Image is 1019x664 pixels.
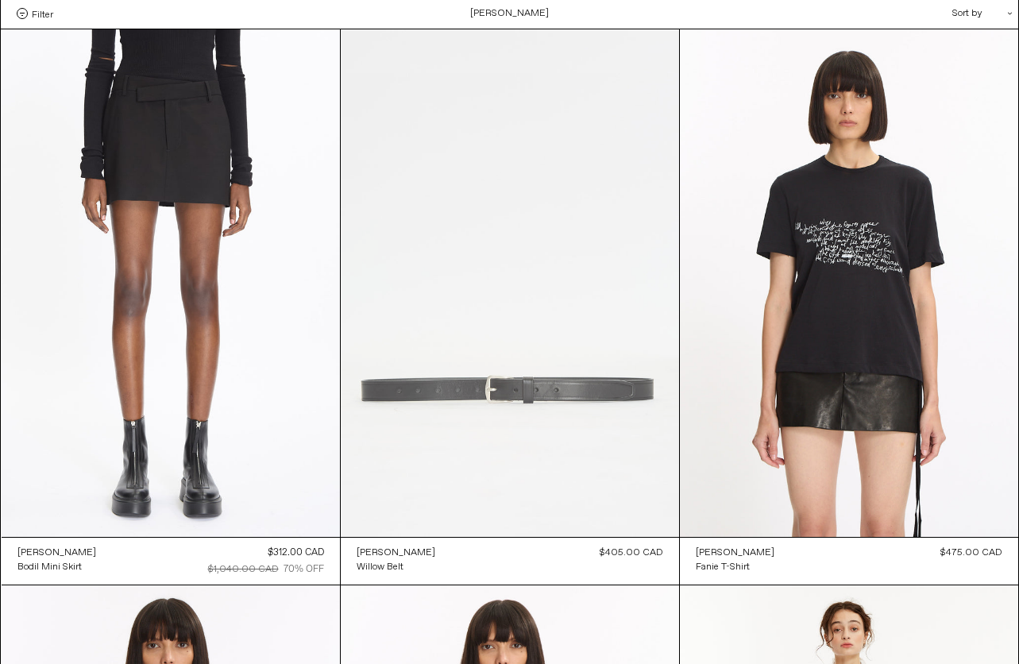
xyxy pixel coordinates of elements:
img: Ann Demeulemeester Faine T-Shirt [680,29,1018,537]
div: 70% OFF [284,562,324,577]
img: Ann Demeulemeester Willow Belt [341,29,679,537]
a: Bodil Mini Skirt [17,560,96,574]
a: Willow Belt [357,560,435,574]
img: Ann Demeulemeester Bodil Mini Skirt [2,29,340,537]
div: Willow Belt [357,561,403,574]
span: Filter [32,8,53,19]
div: $312.00 CAD [268,546,324,560]
a: [PERSON_NAME] [696,546,774,560]
a: [PERSON_NAME] [357,546,435,560]
div: Fanie T-Shirt [696,561,750,574]
div: $475.00 CAD [940,546,1002,560]
a: Fanie T-Shirt [696,560,774,574]
div: $405.00 CAD [600,546,663,560]
div: $1,040.00 CAD [208,562,279,577]
div: Bodil Mini Skirt [17,561,82,574]
a: [PERSON_NAME] [17,546,96,560]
